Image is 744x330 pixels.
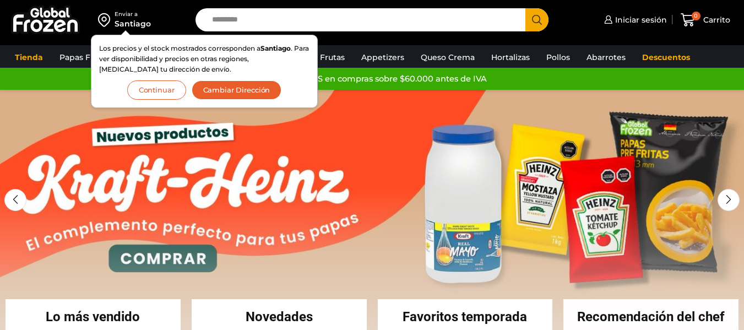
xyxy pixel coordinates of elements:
a: 0 Carrito [678,7,733,33]
button: Continuar [127,80,186,100]
a: Pollos [541,47,575,68]
h2: Lo más vendido [6,310,181,323]
a: Abarrotes [581,47,631,68]
h2: Recomendación del chef [563,310,738,323]
img: address-field-icon.svg [98,10,115,29]
p: Los precios y el stock mostrados corresponden a . Para ver disponibilidad y precios en otras regi... [99,43,309,75]
a: Papas Fritas [54,47,113,68]
h2: Novedades [192,310,367,323]
div: Next slide [718,189,740,211]
a: Appetizers [356,47,410,68]
div: Previous slide [4,189,26,211]
div: Santiago [115,18,151,29]
button: Search button [525,8,549,31]
div: Enviar a [115,10,151,18]
strong: Santiago [260,44,291,52]
a: Descuentos [637,47,696,68]
a: Iniciar sesión [601,9,667,31]
span: 0 [692,12,700,20]
span: Carrito [700,14,730,25]
a: Tienda [9,47,48,68]
h2: Favoritos temporada [378,310,553,323]
span: Iniciar sesión [612,14,667,25]
a: Hortalizas [486,47,535,68]
button: Cambiar Dirección [192,80,282,100]
a: Queso Crema [415,47,480,68]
